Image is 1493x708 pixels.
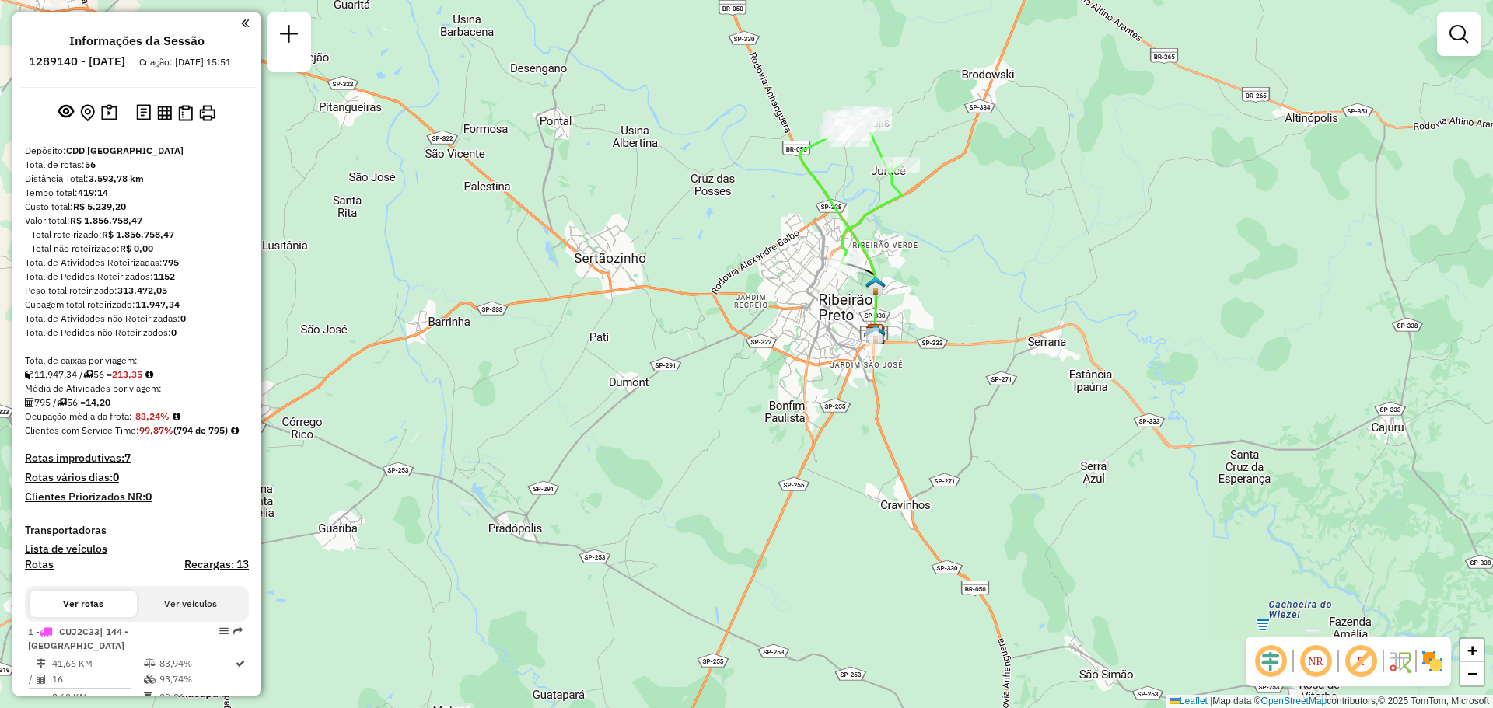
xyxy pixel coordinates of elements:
i: Rota otimizada [236,659,245,668]
button: Centralizar mapa no depósito ou ponto de apoio [77,101,98,125]
i: Total de rotas [57,398,67,407]
div: - Total roteirizado: [25,228,249,242]
div: Média de Atividades por viagem: [25,382,249,396]
div: 795 / 56 = [25,396,249,410]
td: 09:06 [159,689,234,705]
strong: 313.472,05 [117,284,167,296]
i: % de utilização da cubagem [144,675,156,684]
div: Total de rotas: [25,158,249,172]
a: Exibir filtros [1443,19,1474,50]
img: Cross CDD [865,324,886,344]
strong: 213,35 [112,368,142,380]
td: 83,94% [159,656,234,671]
strong: R$ 5.239,20 [73,201,126,212]
button: Ver veículos [137,591,244,617]
div: Criação: [DATE] 15:51 [133,55,237,69]
div: 11.947,34 / 56 = [25,368,249,382]
img: RotaFad [865,323,885,344]
span: Ocupação média da frota: [25,410,132,422]
div: Depósito: [25,144,249,158]
button: Logs desbloquear sessão [133,101,154,125]
button: Visualizar Romaneio [175,102,196,124]
img: Exibir/Ocultar setores [1420,649,1445,674]
img: Fluxo de ruas [1387,649,1412,674]
div: Distância Total: [25,172,249,186]
strong: 11.947,34 [135,298,180,310]
a: Rotas [25,558,54,571]
h4: Lista de veículos [25,542,249,556]
em: Média calculada utilizando a maior ocupação (%Peso ou %Cubagem) de cada rota da sessão. Rotas cro... [173,412,180,421]
i: Distância Total [37,659,46,668]
i: Total de rotas [83,370,93,379]
div: - Total não roteirizado: [25,242,249,256]
span: 1 - [28,626,128,651]
button: Visualizar relatório de Roteirização [154,102,175,123]
span: | 144 - [GEOGRAPHIC_DATA] [28,626,128,651]
a: OpenStreetMap [1261,696,1327,706]
strong: 99,87% [139,424,173,436]
button: Imprimir Rotas [196,102,219,124]
div: Peso total roteirizado: [25,284,249,298]
h4: Recargas: 13 [184,558,249,571]
td: 16 [51,671,143,687]
i: % de utilização do peso [144,659,156,668]
span: Ocultar NR [1297,643,1334,680]
a: Zoom out [1460,662,1484,685]
td: 2,60 KM [51,689,143,705]
span: | [1210,696,1212,706]
div: Total de caixas por viagem: [25,354,249,368]
h4: Clientes Priorizados NR: [25,490,249,504]
td: 41,66 KM [51,656,143,671]
span: + [1467,640,1477,660]
strong: R$ 1.856.758,47 [102,228,174,240]
i: Cubagem total roteirizado [25,370,34,379]
i: Meta Caixas/viagem: 294,20 Diferença: -80,85 [145,370,153,379]
img: CDD Ribeirão Preto [865,323,886,344]
td: / [28,671,36,687]
a: Clique aqui para minimizar o painel [241,14,249,32]
img: UDC Light Ribeirao Preto [865,276,886,296]
div: Tempo total: [25,186,249,200]
div: Total de Pedidos Roteirizados: [25,270,249,284]
strong: R$ 1.856.758,47 [70,214,142,226]
div: Valor total: [25,214,249,228]
strong: 0 [171,326,177,338]
td: = [28,689,36,705]
strong: 56 [85,159,96,170]
a: Nova sessão e pesquisa [274,19,305,54]
strong: 1152 [153,270,175,282]
h4: Transportadoras [25,524,249,537]
i: Tempo total em rota [144,692,152,702]
strong: 14,20 [86,396,110,408]
strong: CDD [GEOGRAPHIC_DATA] [66,145,184,156]
a: Leaflet [1170,696,1208,706]
strong: 0 [145,490,152,504]
h4: Rotas vários dias: [25,471,249,484]
em: Rota exportada [233,626,243,636]
span: Exibir rótulo [1342,643,1379,680]
strong: 0 [113,470,119,484]
strong: 83,24% [135,410,170,422]
button: Painel de Sugestão [98,101,121,125]
div: Map data © contributors,© 2025 TomTom, Microsoft [1166,695,1493,708]
strong: 7 [124,451,131,465]
span: − [1467,664,1477,683]
span: Ocultar deslocamento [1252,643,1289,680]
h6: 1289140 - [DATE] [29,54,125,68]
div: Total de Atividades não Roteirizadas: [25,312,249,326]
div: Cubagem total roteirizado: [25,298,249,312]
div: Custo total: [25,200,249,214]
strong: 795 [163,256,179,268]
button: Ver rotas [30,591,137,617]
strong: 0 [180,312,186,324]
i: Total de Atividades [37,675,46,684]
em: Rotas cross docking consideradas [231,426,239,435]
a: Zoom in [1460,639,1484,662]
span: CUJ2C33 [59,626,100,637]
h4: Rotas improdutivas: [25,452,249,465]
td: 93,74% [159,671,234,687]
div: Total de Atividades Roteirizadas: [25,256,249,270]
span: Clientes com Service Time: [25,424,139,436]
em: Opções [219,626,229,636]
